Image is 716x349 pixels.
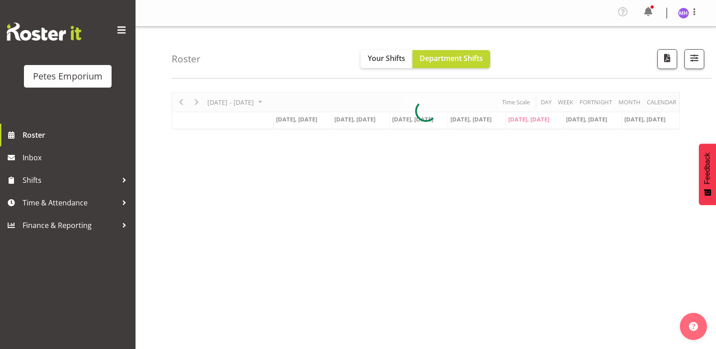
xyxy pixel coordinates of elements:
span: Finance & Reporting [23,219,117,232]
img: mackenzie-halford4471.jpg [678,8,689,19]
h4: Roster [172,54,201,64]
span: Department Shifts [420,53,483,63]
span: Feedback [703,153,711,184]
button: Filter Shifts [684,49,704,69]
span: Inbox [23,151,131,164]
span: Roster [23,128,131,142]
span: Shifts [23,173,117,187]
img: Rosterit website logo [7,23,81,41]
button: Feedback - Show survey [699,144,716,205]
span: Your Shifts [368,53,405,63]
img: help-xxl-2.png [689,322,698,331]
button: Department Shifts [412,50,490,68]
div: Petes Emporium [33,70,103,83]
span: Time & Attendance [23,196,117,209]
button: Your Shifts [360,50,412,68]
button: Download a PDF of the roster according to the set date range. [657,49,677,69]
